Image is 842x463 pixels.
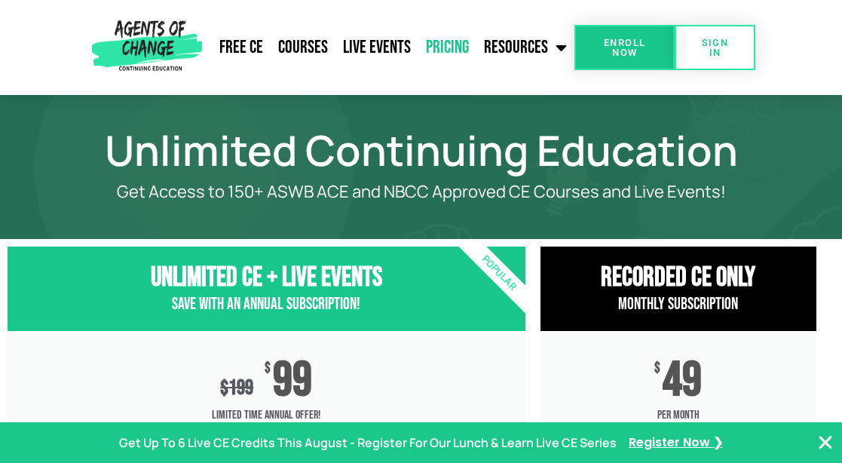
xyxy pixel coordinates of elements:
[540,262,816,294] h3: RECORDED CE ONly
[663,361,702,400] span: 49
[38,133,804,167] h1: Unlimited Continuing Education
[675,25,755,70] a: SIGN IN
[119,432,617,454] p: Get Up To 6 Live CE Credits This August - Register For Our Lunch & Learn Live CE Series
[273,361,312,400] span: 99
[265,361,271,376] span: $
[618,294,738,314] span: Monthly Subscription
[335,29,418,66] a: Live Events
[8,262,525,294] h3: Unlimited CE + Live Events
[418,29,476,66] a: Pricing
[220,376,253,400] div: 199
[412,186,586,360] div: Popular
[574,25,675,70] a: Enroll Now
[207,29,575,66] nav: Menu
[8,400,525,431] span: Limited Time Annual Offer!
[476,29,574,66] a: Resources
[654,361,660,376] span: $
[599,38,651,57] span: Enroll Now
[98,182,744,201] p: Get Access to 150+ ASWB ACE and NBCC Approved CE Courses and Live Events!
[212,29,271,66] a: Free CE
[540,400,816,431] span: per month
[699,38,730,57] span: SIGN IN
[271,29,335,66] a: Courses
[816,434,834,452] button: Close Banner
[629,432,723,454] a: Register Now ❯
[172,294,360,314] span: Save with an Annual Subscription!
[220,376,228,400] span: $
